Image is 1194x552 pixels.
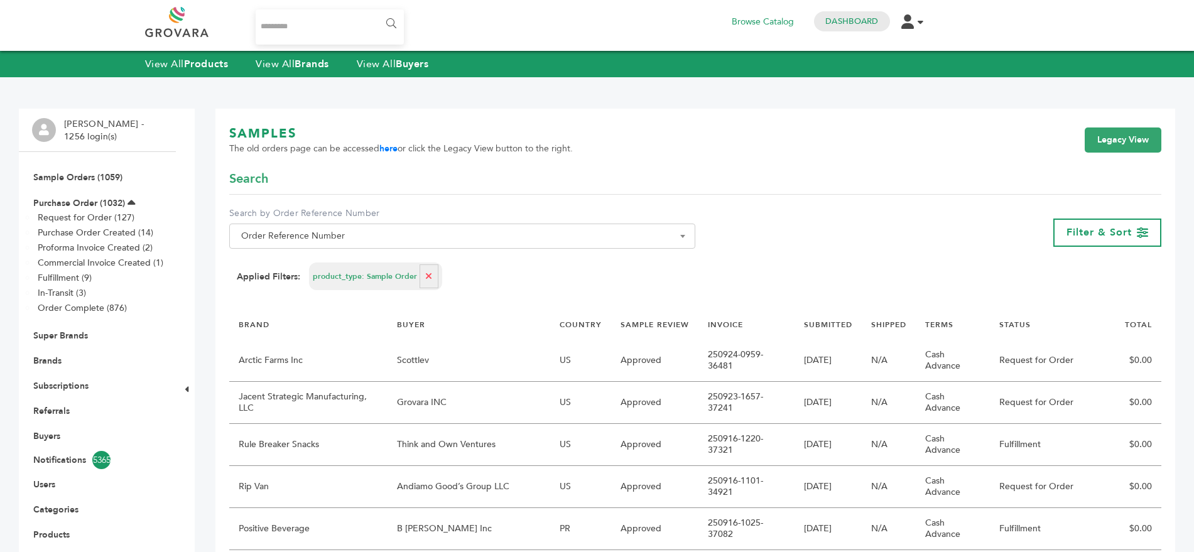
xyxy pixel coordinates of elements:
[33,430,60,442] a: Buyers
[396,57,428,71] strong: Buyers
[32,118,56,142] img: profile.png
[397,320,425,330] a: BUYER
[1110,424,1161,466] td: $0.00
[33,451,161,469] a: Notifications5365
[1110,466,1161,508] td: $0.00
[229,424,388,466] td: Rule Breaker Snacks
[229,508,388,550] td: Positive Beverage
[862,382,916,424] td: N/A
[999,320,1031,330] a: STATUS
[550,382,611,424] td: US
[925,320,953,330] a: TERMS
[256,57,329,71] a: View AllBrands
[611,340,698,382] td: Approved
[611,508,698,550] td: Approved
[560,320,602,330] a: COUNTRY
[1110,340,1161,382] td: $0.00
[38,227,153,239] a: Purchase Order Created (14)
[313,271,417,282] span: product_type: Sample Order
[795,424,862,466] td: [DATE]
[550,508,611,550] td: PR
[698,382,794,424] td: 250923-1657-37241
[229,382,388,424] td: Jacent Strategic Manufacturing, LLC
[33,355,62,367] a: Brands
[229,340,388,382] td: Arctic Farms Inc
[916,508,990,550] td: Cash Advance
[611,382,698,424] td: Approved
[795,466,862,508] td: [DATE]
[388,382,551,424] td: Grovara INC
[33,171,122,183] a: Sample Orders (1059)
[388,340,551,382] td: Scottlev
[256,9,404,45] input: Search...
[732,15,794,29] a: Browse Catalog
[795,382,862,424] td: [DATE]
[64,118,147,143] li: [PERSON_NAME] - 1256 login(s)
[33,504,79,516] a: Categories
[184,57,228,71] strong: Products
[38,272,92,284] a: Fulfillment (9)
[916,340,990,382] td: Cash Advance
[1066,225,1132,239] span: Filter & Sort
[698,508,794,550] td: 250916-1025-37082
[33,405,70,417] a: Referrals
[698,340,794,382] td: 250924-0959-36481
[871,320,906,330] a: SHIPPED
[825,16,878,27] a: Dashboard
[990,466,1110,508] td: Request for Order
[38,287,86,299] a: In-Transit (3)
[916,466,990,508] td: Cash Advance
[550,466,611,508] td: US
[229,466,388,508] td: Rip Van
[237,271,300,283] strong: Applied Filters:
[33,380,89,392] a: Subscriptions
[550,424,611,466] td: US
[1110,508,1161,550] td: $0.00
[990,424,1110,466] td: Fulfillment
[1125,320,1152,330] a: TOTAL
[862,424,916,466] td: N/A
[33,479,55,490] a: Users
[611,466,698,508] td: Approved
[916,424,990,466] td: Cash Advance
[795,340,862,382] td: [DATE]
[916,382,990,424] td: Cash Advance
[229,170,268,188] span: Search
[229,125,573,143] h1: SAMPLES
[33,529,70,541] a: Products
[698,424,794,466] td: 250916-1220-37321
[33,330,88,342] a: Super Brands
[38,212,134,224] a: Request for Order (127)
[1085,127,1161,153] a: Legacy View
[38,257,163,269] a: Commercial Invoice Created (1)
[229,224,695,249] span: Order Reference Number
[990,382,1110,424] td: Request for Order
[388,424,551,466] td: Think and Own Ventures
[33,197,125,209] a: Purchase Order (1032)
[38,302,127,314] a: Order Complete (876)
[862,340,916,382] td: N/A
[38,242,153,254] a: Proforma Invoice Created (2)
[239,320,269,330] a: BRAND
[795,508,862,550] td: [DATE]
[388,508,551,550] td: B [PERSON_NAME] Inc
[295,57,328,71] strong: Brands
[990,340,1110,382] td: Request for Order
[621,320,689,330] a: SAMPLE REVIEW
[698,466,794,508] td: 250916-1101-34921
[92,451,111,469] span: 5365
[357,57,429,71] a: View AllBuyers
[229,207,695,220] label: Search by Order Reference Number
[1110,382,1161,424] td: $0.00
[862,508,916,550] td: N/A
[708,320,743,330] a: INVOICE
[990,508,1110,550] td: Fulfillment
[550,340,611,382] td: US
[145,57,229,71] a: View AllProducts
[379,143,398,154] a: here
[804,320,852,330] a: SUBMITTED
[229,143,573,155] span: The old orders page can be accessed or click the Legacy View button to the right.
[236,227,688,245] span: Order Reference Number
[611,424,698,466] td: Approved
[388,466,551,508] td: Andiamo Good’s Group LLC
